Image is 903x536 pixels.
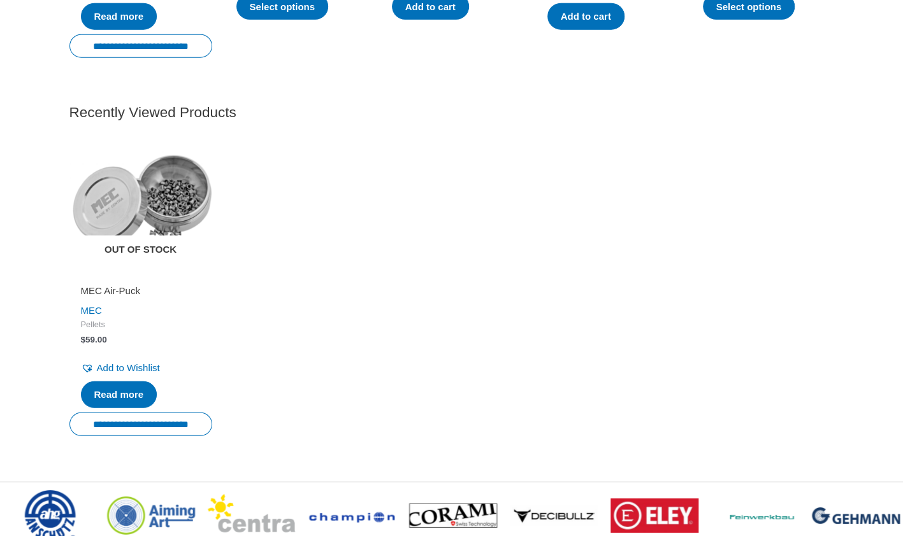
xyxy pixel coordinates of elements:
a: MEC Air-Puck [81,285,201,302]
a: Read more about “MEC Air-Puck” [81,381,157,408]
a: MEC [81,305,102,316]
span: Out of stock [79,236,203,265]
a: Add to Wishlist [81,359,160,377]
img: brand logo [610,498,698,533]
a: Add to cart: “JSB Match Diabolo Middle (Yellow)” [547,3,625,30]
span: $ [81,335,86,344]
a: Read more about “JSB Match Diabolo Light (Green)” [81,3,157,30]
bdi: 59.00 [81,335,107,344]
h2: Recently Viewed Products [69,103,834,122]
a: Out of stock [69,132,212,274]
span: Add to Wishlist [97,362,160,373]
span: Pellets [81,320,201,330]
h2: MEC Air-Puck [81,285,201,297]
img: MEC Air-Puck [69,132,212,274]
